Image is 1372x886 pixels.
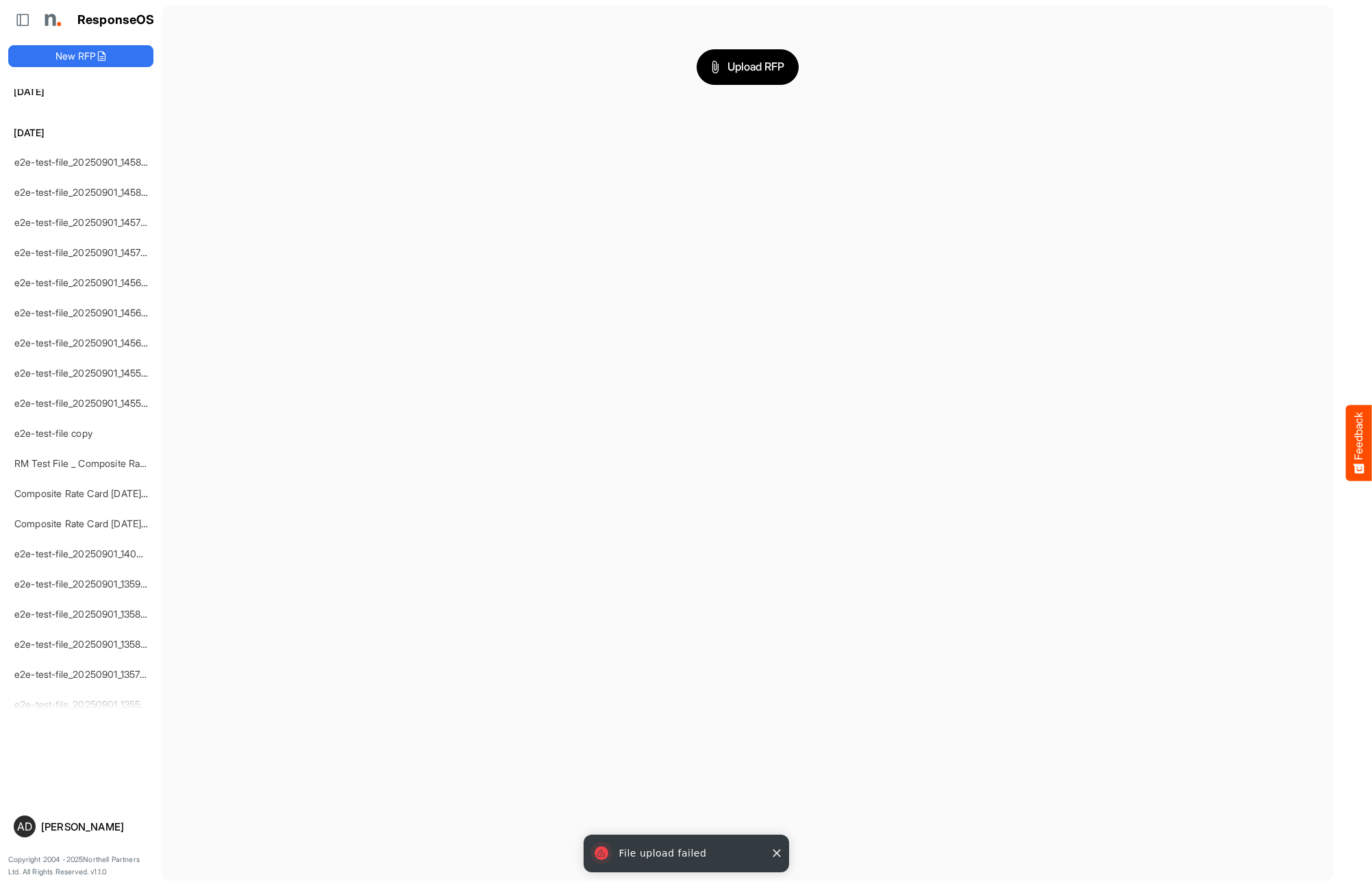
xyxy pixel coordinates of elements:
[14,638,151,650] a: e2e-test-file_20250901_135827
[711,58,785,76] span: Upload RFP
[697,49,799,85] button: Upload RFP
[17,821,32,832] span: AD
[14,578,152,590] a: e2e-test-file_20250901_135935
[77,13,155,27] h1: ResponseOS
[14,608,152,620] a: e2e-test-file_20250901_135859
[14,246,152,258] a: e2e-test-file_20250901_145726
[14,307,153,318] a: e2e-test-file_20250901_145636
[14,548,155,559] a: e2e-test-file_20250901_140009
[770,846,784,860] button: Close
[1346,405,1372,481] button: Feedback
[14,488,177,499] a: Composite Rate Card [DATE]_smaller
[14,156,153,168] a: e2e-test-file_20250901_145838
[14,216,153,228] a: e2e-test-file_20250901_145754
[8,45,153,67] button: New RFP
[14,186,150,198] a: e2e-test-file_20250901_145817
[14,367,153,379] a: e2e-test-file_20250901_145552
[38,6,65,34] img: Northell
[14,397,153,409] a: e2e-test-file_20250901_145529
[41,822,148,832] div: [PERSON_NAME]
[14,668,152,680] a: e2e-test-file_20250901_135720
[8,84,153,99] h6: [DATE]
[14,277,152,288] a: e2e-test-file_20250901_145657
[586,837,786,870] div: File upload failed
[14,457,205,469] a: RM Test File _ Composite Rate Card [DATE]
[8,125,153,140] h6: [DATE]
[14,337,151,349] a: e2e-test-file_20250901_145615
[14,518,177,529] a: Composite Rate Card [DATE]_smaller
[14,427,92,439] a: e2e-test-file copy
[8,854,153,878] p: Copyright 2004 - 2025 Northell Partners Ltd. All Rights Reserved. v 1.1.0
